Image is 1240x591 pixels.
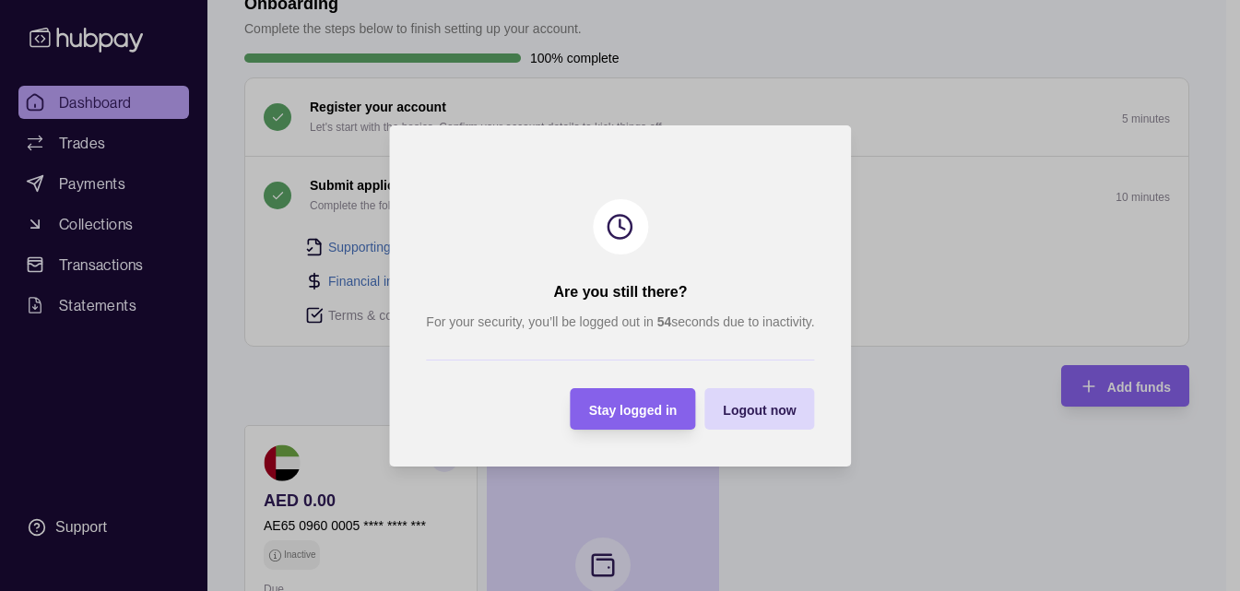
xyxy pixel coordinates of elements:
p: For your security, you’ll be logged out in seconds due to inactivity. [426,312,814,332]
span: Stay logged in [588,402,677,417]
button: Stay logged in [570,388,695,430]
span: Logout now [723,402,796,417]
h2: Are you still there? [553,282,687,302]
button: Logout now [704,388,814,430]
strong: 54 [656,314,671,329]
